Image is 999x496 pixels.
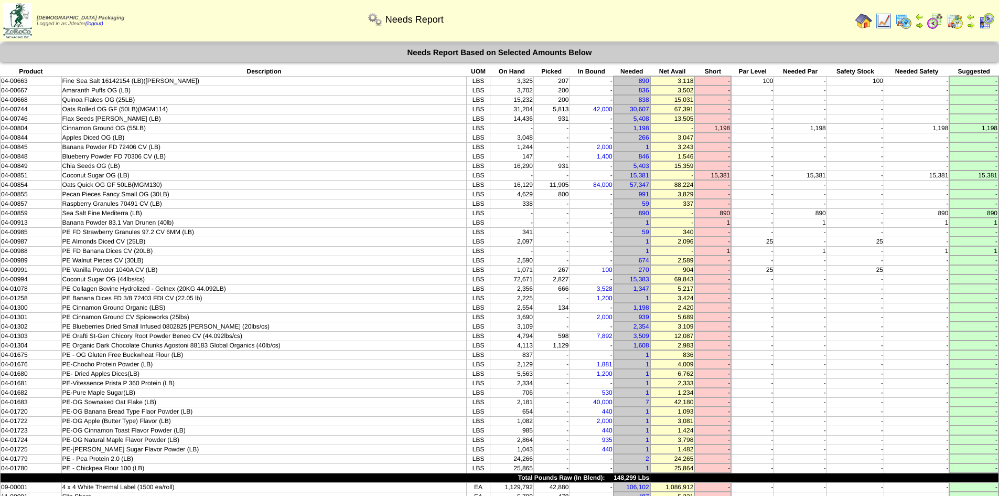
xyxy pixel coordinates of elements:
[650,76,695,86] td: 3,118
[646,436,649,444] a: 1
[646,408,649,415] a: 1
[570,123,614,133] td: -
[966,13,975,21] img: arrowleft.gif
[614,67,650,76] th: Needed
[694,104,731,114] td: -
[884,104,950,114] td: -
[490,123,533,133] td: -
[1,161,62,171] td: 04-00849
[774,95,826,104] td: -
[774,67,826,76] th: Needed Par
[597,361,613,368] a: 1,881
[626,483,649,491] a: 106,102
[533,161,569,171] td: 931
[467,86,490,95] td: LBS
[650,104,695,114] td: 67,391
[633,285,649,292] a: 1,347
[826,161,884,171] td: -
[731,123,774,133] td: -
[646,446,649,453] a: 1
[694,218,731,227] td: 1
[467,104,490,114] td: LBS
[884,86,950,95] td: -
[731,133,774,142] td: -
[597,332,613,340] a: 7,892
[597,294,613,302] a: 1,200
[949,189,998,199] td: -
[642,228,649,236] a: 59
[949,208,998,218] td: 890
[694,152,731,161] td: -
[490,133,533,142] td: 3,048
[694,67,731,76] th: Short
[650,142,695,152] td: 3,243
[639,257,649,264] a: 674
[949,95,998,104] td: -
[884,95,950,104] td: -
[826,76,884,86] td: 100
[731,189,774,199] td: -
[949,161,998,171] td: -
[731,95,774,104] td: -
[884,152,950,161] td: -
[774,114,826,123] td: -
[650,218,695,227] td: -
[490,171,533,180] td: -
[37,15,124,21] span: [DEMOGRAPHIC_DATA] Packaging
[694,114,731,123] td: -
[884,76,950,86] td: -
[533,199,569,208] td: -
[467,95,490,104] td: LBS
[1,76,62,86] td: 04-00663
[385,14,444,25] span: Needs Report
[949,76,998,86] td: -
[602,436,613,444] a: 935
[570,95,614,104] td: -
[646,143,649,151] a: 1
[650,199,695,208] td: 337
[630,172,649,179] a: 15,381
[597,313,613,321] a: 2,000
[602,446,613,453] a: 440
[650,171,695,180] td: -
[630,105,649,113] a: 30,607
[731,199,774,208] td: -
[915,21,923,29] img: arrowright.gif
[533,104,569,114] td: 5,813
[646,379,649,387] a: 1
[646,455,649,462] a: 2
[633,162,649,170] a: 5,403
[633,124,649,132] a: 1,198
[650,123,695,133] td: -
[949,86,998,95] td: -
[533,142,569,152] td: -
[467,199,490,208] td: LBS
[826,142,884,152] td: -
[467,171,490,180] td: LBS
[949,171,998,180] td: 15,381
[826,95,884,104] td: -
[490,114,533,123] td: 14,436
[1,189,62,199] td: 04-00855
[1,180,62,189] td: 04-00854
[1,152,62,161] td: 04-00848
[570,76,614,86] td: -
[490,152,533,161] td: 147
[646,465,649,472] a: 1
[490,95,533,104] td: 15,232
[1,171,62,180] td: 04-00851
[570,199,614,208] td: -
[1,123,62,133] td: 04-00804
[774,218,826,227] td: 1
[639,153,649,160] a: 846
[467,133,490,142] td: LBS
[650,161,695,171] td: 15,359
[694,86,731,95] td: -
[826,180,884,189] td: -
[826,152,884,161] td: -
[884,123,950,133] td: 1,198
[570,67,614,76] th: In Bound
[826,114,884,123] td: -
[650,114,695,123] td: 13,505
[826,218,884,227] td: -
